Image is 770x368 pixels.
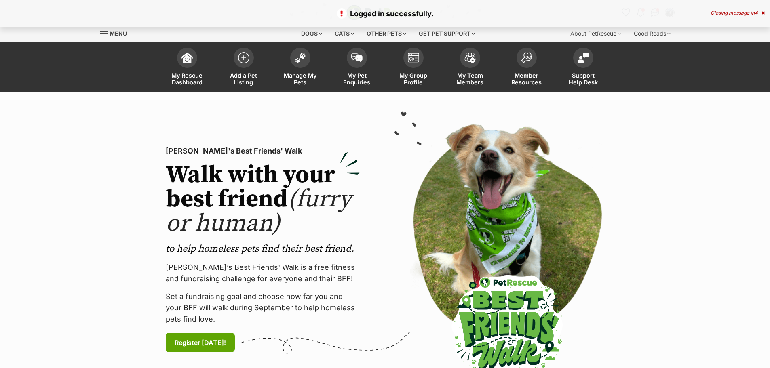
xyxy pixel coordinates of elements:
[329,25,360,42] div: Cats
[565,25,627,42] div: About PetRescue
[181,52,193,63] img: dashboard-icon-eb2f2d2d3e046f16d808141f083e7271f6b2e854fb5c12c21221c1fb7104beca.svg
[442,44,498,92] a: My Team Members
[110,30,127,37] span: Menu
[166,184,351,239] span: (furry or human)
[408,53,419,63] img: group-profile-icon-3fa3cf56718a62981997c0bc7e787c4b2cf8bcc04b72c1350f741eb67cf2f40e.svg
[351,53,363,62] img: pet-enquiries-icon-7e3ad2cf08bfb03b45e93fb7055b45f3efa6380592205ae92323e6603595dc1f.svg
[215,44,272,92] a: Add a Pet Listing
[385,44,442,92] a: My Group Profile
[464,53,476,63] img: team-members-icon-5396bd8760b3fe7c0b43da4ab00e1e3bb1a5d9ba89233759b79545d2d3fc5d0d.svg
[413,25,481,42] div: Get pet support
[166,333,235,352] a: Register [DATE]!
[329,44,385,92] a: My Pet Enquiries
[166,145,360,157] p: [PERSON_NAME]'s Best Friends' Walk
[295,25,328,42] div: Dogs
[282,72,319,86] span: Manage My Pets
[395,72,432,86] span: My Group Profile
[166,291,360,325] p: Set a fundraising goal and choose how far you and your BFF will walk during September to help hom...
[169,72,205,86] span: My Rescue Dashboard
[521,52,532,63] img: member-resources-icon-8e73f808a243e03378d46382f2149f9095a855e16c252ad45f914b54edf8863c.svg
[339,72,375,86] span: My Pet Enquiries
[226,72,262,86] span: Add a Pet Listing
[565,72,601,86] span: Support Help Desk
[578,53,589,63] img: help-desk-icon-fdf02630f3aa405de69fd3d07c3f3aa587a6932b1a1747fa1d2bba05be0121f9.svg
[166,242,360,255] p: to help homeless pets find their best friend.
[272,44,329,92] a: Manage My Pets
[166,163,360,236] h2: Walk with your best friend
[452,72,488,86] span: My Team Members
[498,44,555,92] a: Member Resources
[175,338,226,347] span: Register [DATE]!
[238,52,249,63] img: add-pet-listing-icon-0afa8454b4691262ce3f59096e99ab1cd57d4a30225e0717b998d2c9b9846f56.svg
[166,262,360,284] p: [PERSON_NAME]’s Best Friends' Walk is a free fitness and fundraising challenge for everyone and t...
[508,72,545,86] span: Member Resources
[100,25,133,40] a: Menu
[159,44,215,92] a: My Rescue Dashboard
[628,25,676,42] div: Good Reads
[555,44,612,92] a: Support Help Desk
[361,25,412,42] div: Other pets
[295,53,306,63] img: manage-my-pets-icon-02211641906a0b7f246fdf0571729dbe1e7629f14944591b6c1af311fb30b64b.svg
